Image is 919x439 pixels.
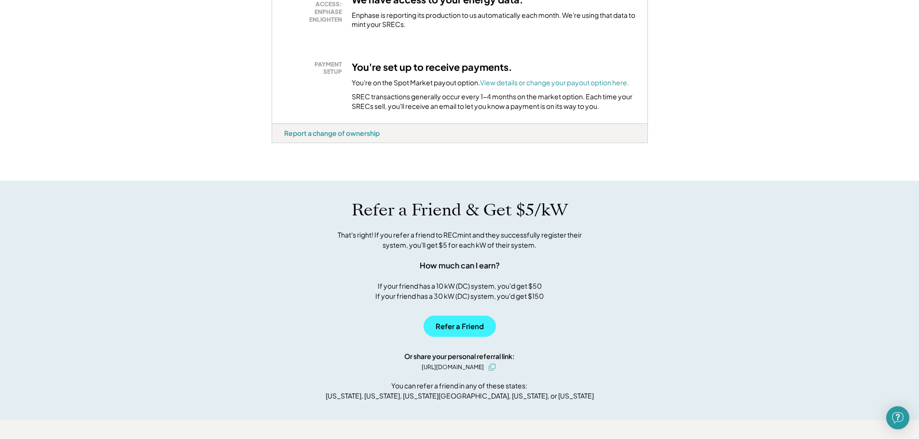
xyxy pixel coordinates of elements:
[284,129,380,137] div: Report a change of ownership
[327,230,592,250] div: That's right! If you refer a friend to RECmint and they successfully register their system, you'l...
[424,316,496,337] button: Refer a Friend
[352,78,629,88] div: You're on the Spot Market payout option.
[352,92,635,111] div: SREC transactions generally occur every 1-4 months on the market option. Each time your SRECs sel...
[352,11,635,29] div: Enphase is reporting its production to us automatically each month. We're using that data to mint...
[352,200,568,220] h1: Refer a Friend & Get $5/kW
[289,61,342,76] div: PAYMENT SETUP
[422,363,484,372] div: [URL][DOMAIN_NAME]
[486,361,498,373] button: click to copy
[272,143,301,147] div: ifugiz9k - MD 1.5x (BT)
[375,281,544,301] div: If your friend has a 10 kW (DC) system, you'd get $50 If your friend has a 30 kW (DC) system, you...
[480,78,629,87] a: View details or change your payout option here.
[326,381,594,401] div: You can refer a friend in any of these states: [US_STATE], [US_STATE], [US_STATE][GEOGRAPHIC_DATA...
[420,260,500,271] div: How much can I earn?
[404,351,515,361] div: Or share your personal referral link:
[886,406,909,429] div: Open Intercom Messenger
[352,61,512,73] h3: You're set up to receive payments.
